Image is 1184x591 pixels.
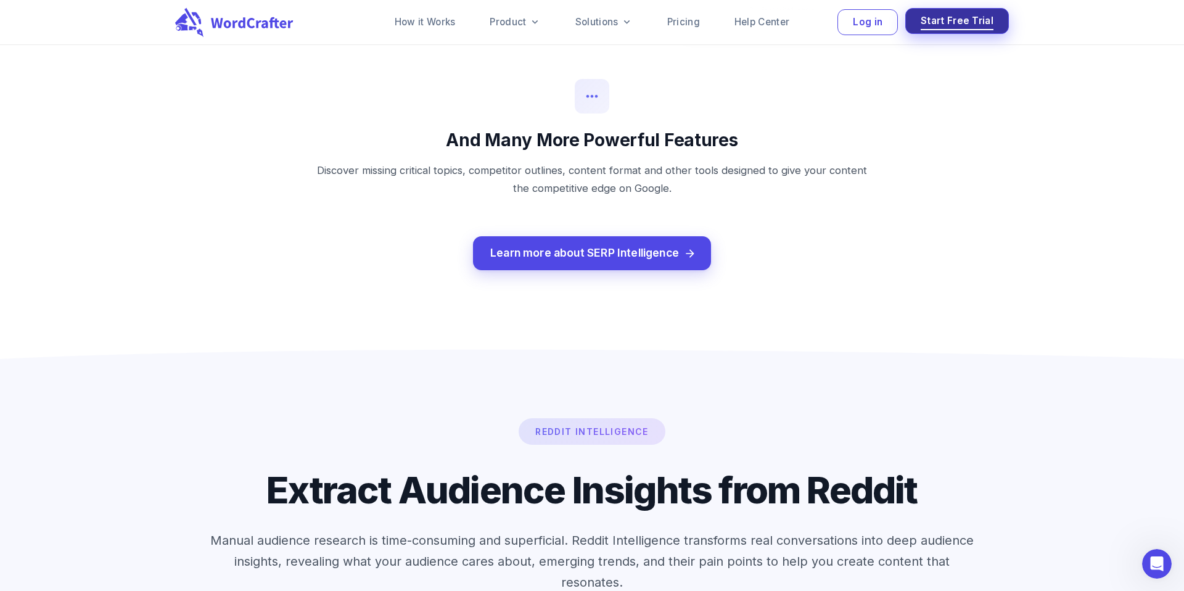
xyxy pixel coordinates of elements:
[314,162,869,197] p: Discover missing critical topics, competitor outlines, content format and other tools designed to...
[475,10,555,35] a: Product
[1142,549,1172,579] iframe: Intercom live chat
[720,10,804,35] a: Help Center
[520,420,664,443] p: Reddit Intelligence
[905,8,1009,35] button: Start Free Trial
[175,455,1009,510] h2: Extract Audience Insights from Reddit
[921,13,993,30] span: Start Free Trial
[853,14,882,31] span: Log in
[561,10,647,35] a: Solutions
[837,9,898,36] button: Log in
[224,128,960,152] h4: And Many More Powerful Features
[490,244,679,263] span: Learn more about SERP Intelligence
[652,10,715,35] a: Pricing
[473,236,711,270] a: Learn more about SERP Intelligence
[380,10,471,35] a: How it Works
